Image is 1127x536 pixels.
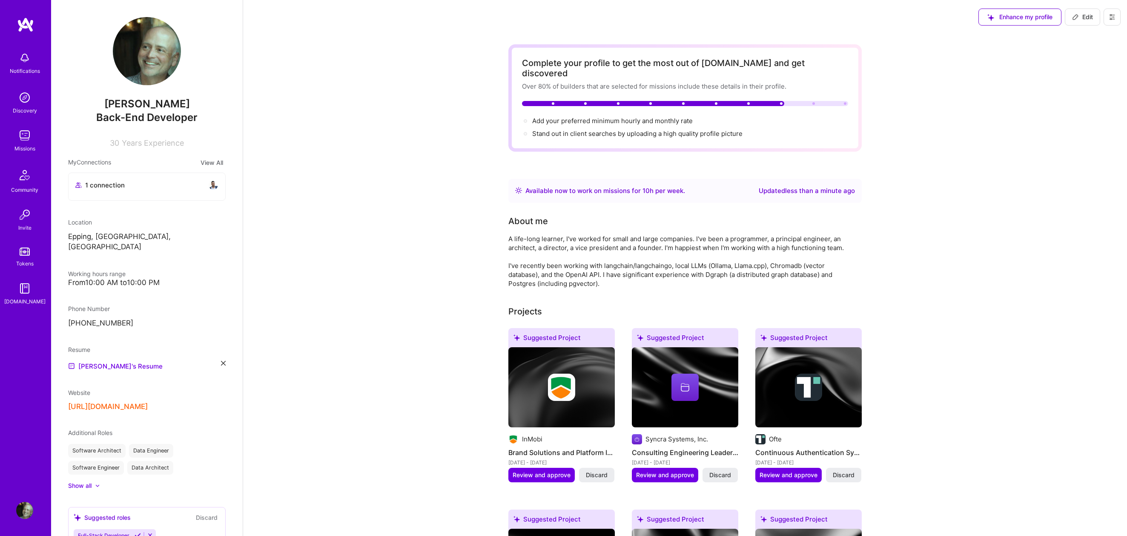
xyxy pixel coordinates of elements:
h4: Brand Solutions and Platform Integration [508,447,615,458]
div: Ofte [769,435,782,444]
img: Company logo [508,434,519,444]
div: Stand out in client searches by uploading a high quality profile picture [532,129,743,138]
div: Projects [508,305,542,318]
span: Add your preferred minimum hourly and monthly rate [532,117,693,125]
div: Data Engineer [129,444,173,458]
div: [DOMAIN_NAME] [4,297,46,306]
button: [URL][DOMAIN_NAME] [68,402,148,411]
img: User Avatar [16,502,33,519]
img: Resume [68,363,75,369]
span: Working hours range [68,270,126,277]
div: [DATE] - [DATE] [632,458,738,467]
button: View All [198,158,226,167]
img: Availability [515,187,522,194]
img: cover [755,347,862,427]
p: Epping, [GEOGRAPHIC_DATA], [GEOGRAPHIC_DATA] [68,232,226,252]
i: icon SuggestedTeams [637,516,643,522]
i: icon SuggestedTeams [760,516,767,522]
div: Community [11,185,38,194]
div: Missions [14,144,35,153]
img: Company logo [795,374,822,401]
span: Back-End Developer [96,111,198,124]
img: Company logo [755,434,766,444]
i: icon SuggestedTeams [760,334,767,341]
img: Community [14,165,35,185]
div: Over 80% of builders that are selected for missions include these details in their profile. [522,82,848,91]
span: Enhance my profile [987,13,1052,21]
img: Company logo [548,374,575,401]
i: icon Collaborator [75,182,82,188]
div: A life-long learner, I've worked for small and large companies. I've been a programmer, a princip... [508,234,849,288]
div: Notifications [10,66,40,75]
div: Software Engineer [68,461,124,475]
span: Additional Roles [68,429,112,436]
img: User Avatar [113,17,181,85]
img: tokens [20,248,30,256]
span: Website [68,389,90,396]
p: [PHONE_NUMBER] [68,318,226,329]
img: discovery [16,89,33,106]
button: Discard [193,513,220,522]
div: Invite [18,223,32,232]
h4: Continuous Authentication System Design [755,447,862,458]
span: Resume [68,346,90,353]
span: 1 connection [85,181,125,190]
div: Suggested Project [632,328,738,351]
span: Review and approve [760,471,817,479]
span: Review and approve [636,471,694,479]
img: cover [632,347,738,427]
span: Phone Number [68,305,110,312]
span: Edit [1072,13,1093,21]
span: 10 [642,187,650,195]
i: icon SuggestedTeams [987,14,994,21]
div: [DATE] - [DATE] [508,458,615,467]
span: Discard [586,471,608,479]
div: Suggested Project [755,328,862,351]
img: Invite [16,206,33,223]
a: [PERSON_NAME]'s Resume [68,361,163,371]
div: [DATE] - [DATE] [755,458,862,467]
span: Discard [709,471,731,479]
img: logo [17,17,34,32]
i: icon Close [221,361,226,366]
div: Syncra Systems, Inc. [645,435,708,444]
img: teamwork [16,127,33,144]
div: Suggested roles [74,513,131,522]
img: Company logo [632,434,642,444]
span: 30 [110,138,119,147]
div: Suggested Project [755,510,862,532]
div: Software Architect [68,444,126,458]
div: About me [508,215,548,228]
div: Location [68,218,226,227]
img: bell [16,49,33,66]
div: Suggested Project [508,510,615,532]
div: Complete your profile to get the most out of [DOMAIN_NAME] and get discovered [522,58,848,78]
span: Review and approve [513,471,571,479]
img: guide book [16,280,33,297]
span: [PERSON_NAME] [68,98,226,110]
div: From 10:00 AM to 10:00 PM [68,278,226,287]
i: icon SuggestedTeams [74,514,81,521]
i: icon SuggestedTeams [637,334,643,341]
span: Years Experience [122,138,184,147]
div: Updated less than a minute ago [759,186,855,196]
div: Tokens [16,259,34,268]
div: Show all [68,481,92,490]
div: Suggested Project [508,328,615,351]
div: Data Architect [127,461,173,475]
img: avatar [208,180,218,190]
div: Available now to work on missions for h per week . [525,186,685,196]
i: icon SuggestedTeams [513,334,520,341]
div: InMobi [522,435,542,444]
div: Discovery [13,106,37,115]
span: My Connections [68,158,111,167]
img: cover [508,347,615,427]
span: Discard [833,471,855,479]
i: icon SuggestedTeams [513,516,520,522]
div: Suggested Project [632,510,738,532]
h4: Consulting Engineering Leadership [632,447,738,458]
